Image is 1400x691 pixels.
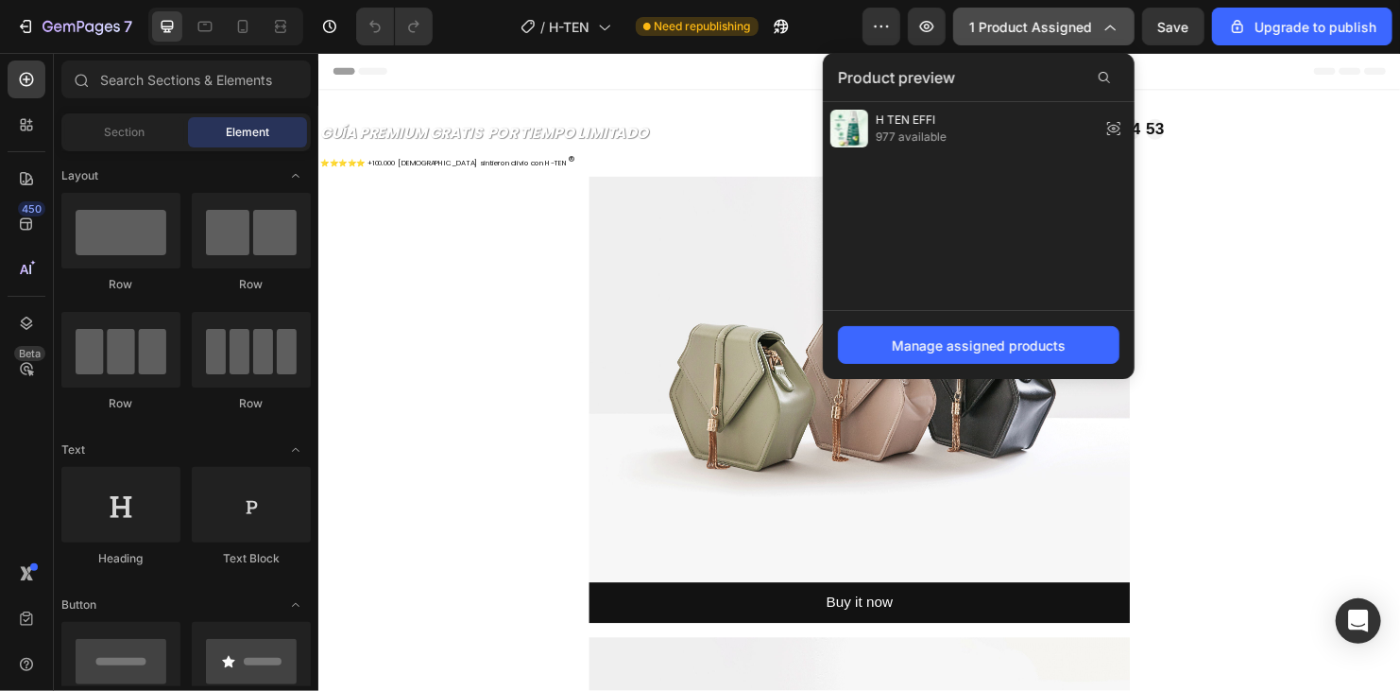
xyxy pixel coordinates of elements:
[830,110,868,147] img: preview-img
[14,346,45,361] div: Beta
[541,17,546,37] span: /
[61,441,85,458] span: Text
[281,161,311,191] span: Toggle open
[192,550,311,567] div: Text Block
[105,124,145,141] span: Section
[61,276,180,293] div: Row
[867,69,886,91] div: 53
[1228,17,1376,37] div: Upgrade to publish
[2,111,261,121] span: ⭐⭐⭐⭐⭐ +100.000 [DEMOGRAPHIC_DATA] sintieron alivio con H-TEN
[61,395,180,412] div: Row
[953,8,1135,45] button: 1 product assigned
[1336,598,1381,644] div: Open Intercom Messenger
[192,395,311,412] div: Row
[61,60,311,98] input: Search Sections & Elements
[261,104,268,123] strong: ®
[18,201,45,216] div: 450
[281,590,311,620] span: Toggle open
[838,326,1119,364] button: Manage assigned products
[655,18,751,35] span: Need republishing
[192,276,311,293] div: Row
[876,129,947,146] span: 977 available
[818,69,837,91] div: 00
[124,15,132,38] p: 7
[226,124,269,141] span: Element
[61,596,96,613] span: Button
[8,8,141,45] button: 7
[843,69,862,91] div: 44
[2,71,561,98] p: GUÍA PREMIUM GRATIS POR TIEMPO LIMITADO
[892,336,1066,355] div: Manage assigned products
[550,17,590,37] span: H-TEN
[283,555,850,597] button: Buy it now
[838,66,955,89] span: Product preview
[969,17,1092,37] span: 1 product assigned
[1212,8,1392,45] button: Upgrade to publish
[356,8,433,45] div: Undo/Redo
[61,167,98,184] span: Layout
[876,112,947,129] span: H TEN EFFI
[532,562,602,590] div: Buy it now
[1158,19,1189,35] span: Save
[281,435,311,465] span: Toggle open
[1142,8,1204,45] button: Save
[61,550,180,567] div: Heading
